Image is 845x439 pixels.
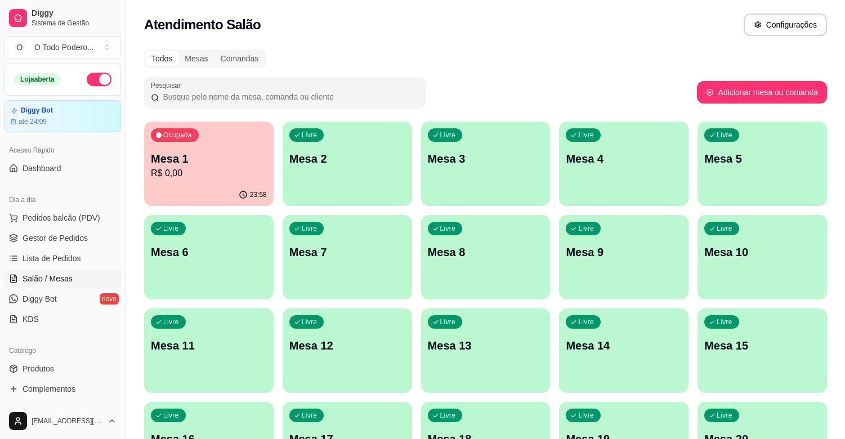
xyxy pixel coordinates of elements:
div: Mesas [178,51,214,66]
button: LivreMesa 14 [559,308,688,393]
span: Gestor de Pedidos [23,232,88,244]
span: KDS [23,313,39,325]
p: Livre [578,131,594,140]
p: Mesa 15 [704,338,820,353]
article: até 24/09 [19,117,47,126]
p: Livre [717,224,732,233]
p: 23:58 [250,190,267,199]
button: LivreMesa 3 [421,122,551,206]
p: Livre [302,224,318,233]
a: DiggySistema de Gestão [5,5,121,32]
button: LivreMesa 7 [283,215,412,299]
span: Produtos [23,363,54,374]
button: LivreMesa 5 [698,122,827,206]
button: Adicionar mesa ou comanda [697,81,827,104]
p: Mesa 10 [704,244,820,260]
p: Livre [717,411,732,420]
p: Livre [163,411,179,420]
p: Ocupada [163,131,192,140]
button: LivreMesa 11 [144,308,274,393]
a: Complementos [5,380,121,398]
div: Dia a dia [5,191,121,209]
p: Livre [440,131,456,140]
p: Livre [302,131,318,140]
p: Mesa 8 [428,244,544,260]
a: Salão / Mesas [5,270,121,288]
button: LivreMesa 12 [283,308,412,393]
span: Diggy Bot [23,293,57,304]
a: Diggy Botaté 24/09 [5,100,121,132]
div: Loja aberta [14,73,61,86]
p: Livre [578,411,594,420]
article: Diggy Bot [21,106,53,115]
a: Lista de Pedidos [5,249,121,267]
button: LivreMesa 2 [283,122,412,206]
div: Acesso Rápido [5,141,121,159]
label: Pesquisar [151,80,185,90]
a: Dashboard [5,159,121,177]
button: LivreMesa 9 [559,215,688,299]
p: Livre [163,317,179,326]
p: Livre [440,411,456,420]
span: O [14,42,25,53]
p: Livre [302,411,318,420]
span: [EMAIL_ADDRESS][DOMAIN_NAME] [32,416,103,425]
a: Gestor de Pedidos [5,229,121,247]
p: R$ 0,00 [151,167,267,180]
input: Pesquisar [159,91,419,102]
span: Diggy [32,8,117,19]
button: Alterar Status [87,73,111,86]
span: Pedidos balcão (PDV) [23,212,100,223]
p: Mesa 12 [289,338,405,353]
div: Comandas [214,51,265,66]
p: Mesa 2 [289,151,405,167]
a: KDS [5,310,121,328]
p: Mesa 13 [428,338,544,353]
span: Sistema de Gestão [32,19,117,28]
button: [EMAIL_ADDRESS][DOMAIN_NAME] [5,407,121,434]
p: Livre [717,131,732,140]
p: Livre [163,224,179,233]
button: LivreMesa 10 [698,215,827,299]
h2: Atendimento Salão [144,16,261,34]
button: LivreMesa 15 [698,308,827,393]
button: Pedidos balcão (PDV) [5,209,121,227]
span: Salão / Mesas [23,273,73,284]
p: Mesa 1 [151,151,267,167]
button: Select a team [5,36,121,59]
p: Mesa 4 [566,151,682,167]
a: Diggy Botnovo [5,290,121,308]
p: Livre [440,224,456,233]
p: Livre [717,317,732,326]
p: Livre [578,317,594,326]
span: Dashboard [23,163,61,174]
p: Mesa 14 [566,338,682,353]
button: LivreMesa 13 [421,308,551,393]
div: Catálogo [5,342,121,360]
p: Livre [578,224,594,233]
p: Livre [440,317,456,326]
p: Mesa 6 [151,244,267,260]
p: Livre [302,317,318,326]
span: Complementos [23,383,75,395]
p: Mesa 9 [566,244,682,260]
p: Mesa 3 [428,151,544,167]
button: LivreMesa 6 [144,215,274,299]
p: Mesa 5 [704,151,820,167]
button: OcupadaMesa 1R$ 0,0023:58 [144,122,274,206]
span: Lista de Pedidos [23,253,81,264]
button: LivreMesa 4 [559,122,688,206]
button: Configurações [744,14,827,36]
p: Mesa 11 [151,338,267,353]
button: LivreMesa 8 [421,215,551,299]
a: Produtos [5,360,121,378]
div: O Todo Podero ... [34,42,94,53]
div: Todos [145,51,178,66]
p: Mesa 7 [289,244,405,260]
